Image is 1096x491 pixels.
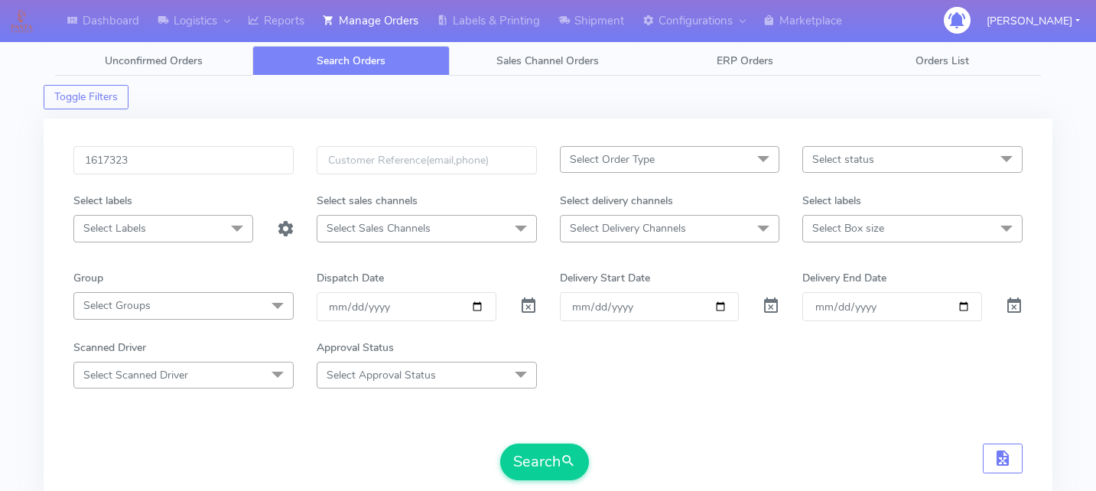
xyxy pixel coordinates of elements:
[73,340,146,356] label: Scanned Driver
[317,54,385,68] span: Search Orders
[73,193,132,209] label: Select labels
[55,46,1041,76] ul: Tabs
[83,298,151,313] span: Select Groups
[916,54,969,68] span: Orders List
[500,444,589,480] button: Search
[812,221,884,236] span: Select Box size
[327,368,436,382] span: Select Approval Status
[570,221,686,236] span: Select Delivery Channels
[317,340,394,356] label: Approval Status
[802,193,861,209] label: Select labels
[73,146,294,174] input: Order Id
[44,85,128,109] button: Toggle Filters
[812,152,874,167] span: Select status
[73,270,103,286] label: Group
[717,54,773,68] span: ERP Orders
[975,5,1091,37] button: [PERSON_NAME]
[317,193,418,209] label: Select sales channels
[560,270,650,286] label: Delivery Start Date
[496,54,599,68] span: Sales Channel Orders
[317,270,384,286] label: Dispatch Date
[317,146,537,174] input: Customer Reference(email,phone)
[83,221,146,236] span: Select Labels
[83,368,188,382] span: Select Scanned Driver
[105,54,203,68] span: Unconfirmed Orders
[802,270,886,286] label: Delivery End Date
[570,152,655,167] span: Select Order Type
[560,193,673,209] label: Select delivery channels
[327,221,431,236] span: Select Sales Channels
